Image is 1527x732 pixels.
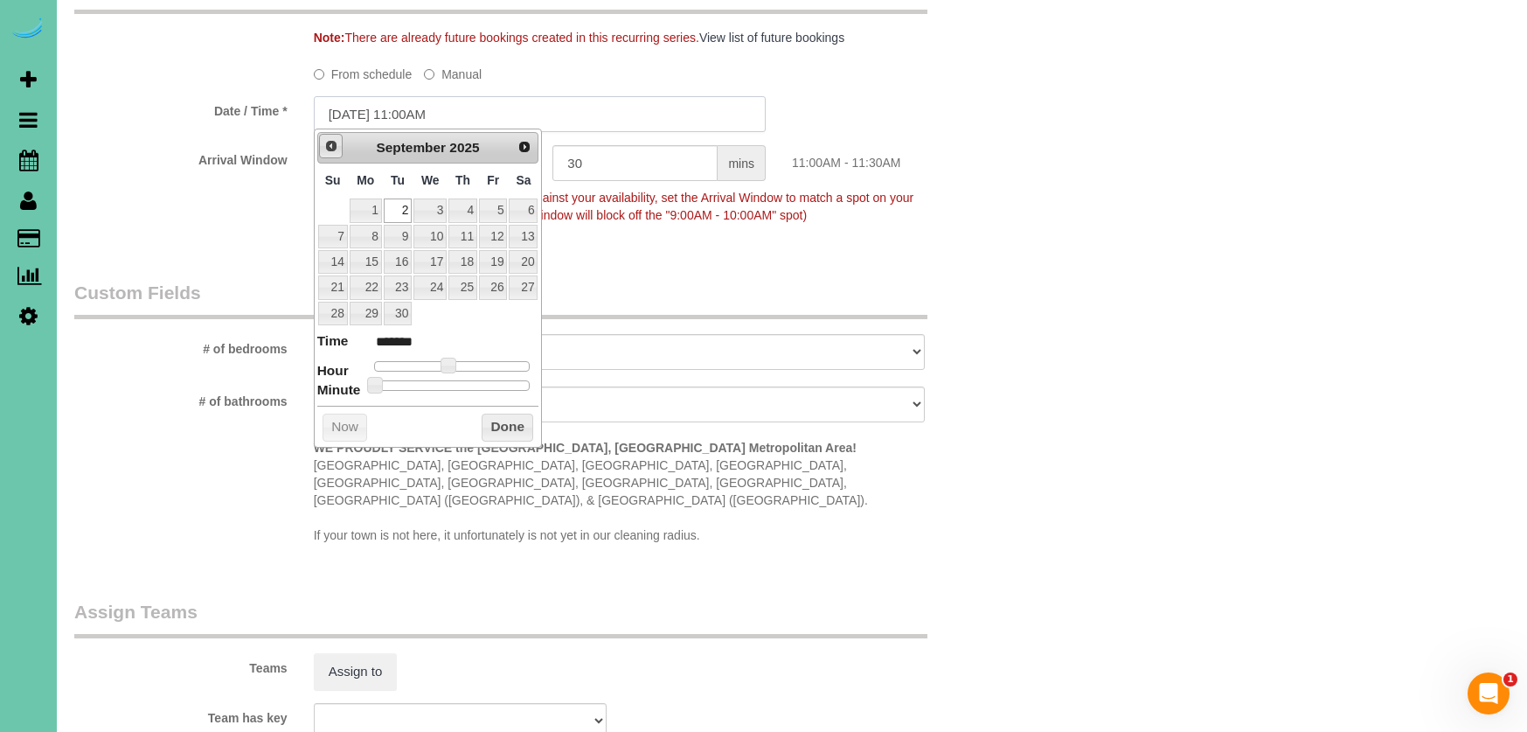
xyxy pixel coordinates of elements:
button: Now [323,414,367,442]
dt: Time [317,331,349,353]
a: 15 [350,250,382,274]
a: 13 [509,225,538,248]
a: 21 [318,275,348,299]
legend: Assign Teams [74,599,927,638]
a: 9 [384,225,412,248]
a: 17 [413,250,447,274]
label: Arrival Window [61,145,301,169]
a: 23 [384,275,412,299]
a: 30 [384,302,412,325]
a: 22 [350,275,382,299]
a: Prev [319,134,344,158]
iframe: Intercom live chat [1468,673,1510,715]
span: Sunday [325,173,341,187]
a: 3 [413,199,447,222]
a: 19 [479,250,507,274]
label: Teams [61,653,301,677]
span: Saturday [516,173,531,187]
img: Automaid Logo [10,17,45,42]
label: From schedule [314,59,413,83]
a: 4 [448,199,477,222]
span: 1 [1503,673,1517,687]
a: 20 [509,250,538,274]
label: Date / Time * [61,96,301,120]
span: 2025 [449,140,479,155]
legend: Custom Fields [74,280,927,319]
span: Tuesday [391,173,405,187]
button: Assign to [314,653,398,690]
span: To make this booking count against your availability, set the Arrival Window to match a spot on y... [314,191,914,222]
span: Next [517,140,531,154]
p: [GEOGRAPHIC_DATA], [GEOGRAPHIC_DATA], [GEOGRAPHIC_DATA], [GEOGRAPHIC_DATA], [GEOGRAPHIC_DATA], [G... [314,439,926,544]
a: 2 [384,199,412,222]
input: Manual [424,69,434,80]
label: Team has key [61,703,301,727]
a: 26 [479,275,507,299]
a: 16 [384,250,412,274]
strong: WE PROUDLY SERVICE the [GEOGRAPHIC_DATA], [GEOGRAPHIC_DATA] Metropolitan Area! [314,441,857,455]
a: 29 [350,302,382,325]
label: Manual [424,59,482,83]
span: Prev [324,139,338,153]
a: 25 [448,275,477,299]
a: Next [512,135,537,159]
a: 12 [479,225,507,248]
a: 11 [448,225,477,248]
dt: Minute [317,380,361,402]
span: Wednesday [421,173,440,187]
div: There are already future bookings created in this recurring series. [301,29,1018,46]
a: 28 [318,302,348,325]
span: mins [718,145,766,181]
div: 11:00AM - 11:30AM [779,145,1018,171]
a: 24 [413,275,447,299]
a: 6 [509,199,538,222]
a: 8 [350,225,382,248]
a: 18 [448,250,477,274]
a: View list of future bookings [699,31,844,45]
input: From schedule [314,69,324,80]
span: Friday [487,173,499,187]
dt: Hour [317,361,349,383]
span: September [377,140,447,155]
span: Monday [357,173,374,187]
a: 14 [318,250,348,274]
input: MM/DD/YYYY HH:MM [314,96,766,132]
a: 5 [479,199,507,222]
strong: Note: [314,31,345,45]
button: Done [482,414,533,442]
a: 27 [509,275,538,299]
label: # of bedrooms [61,334,301,358]
label: # of bathrooms [61,387,301,410]
a: 1 [350,199,382,222]
span: Thursday [455,173,470,187]
a: 10 [413,225,447,248]
a: 7 [318,225,348,248]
